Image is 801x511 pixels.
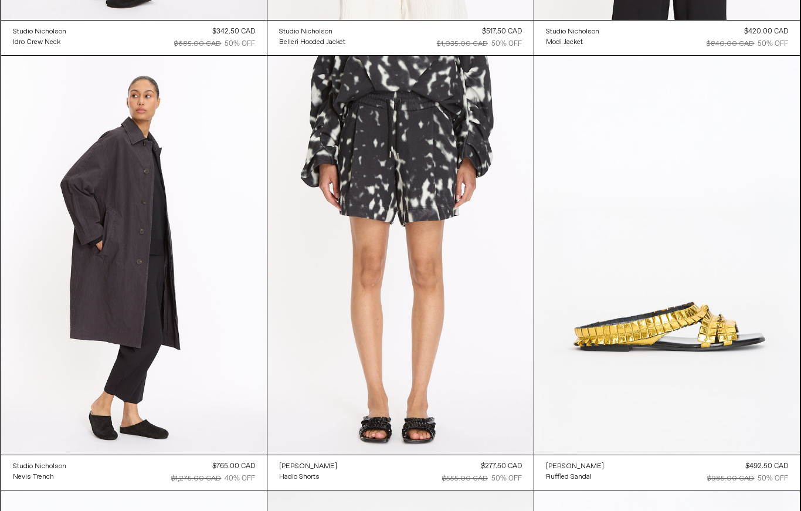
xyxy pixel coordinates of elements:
[279,27,332,37] div: Studio Nicholson
[279,38,345,48] div: Belleri Hooded Jacket
[491,473,522,484] div: 50% OFF
[546,38,583,48] div: Modi Jacket
[745,461,788,472] div: $492.50 CAD
[13,461,66,472] a: Studio Nicholson
[534,56,800,455] img: Dries Van Noten Ruffled Sandal
[171,473,221,484] div: $1,275.00 CAD
[267,56,534,455] img: Dries Van Noten Hadio Shorts
[758,39,788,49] div: 50% OFF
[13,38,60,48] div: Idro Crew Neck
[481,461,522,472] div: $277.50 CAD
[491,39,522,49] div: 50% OFF
[758,473,788,484] div: 50% OFF
[1,56,267,455] img: Studio Nicholson Nevis Trench
[279,472,320,482] div: Hadio Shorts
[279,461,337,472] a: [PERSON_NAME]
[482,26,522,37] div: $517.50 CAD
[546,472,592,482] div: Ruffled Sandal
[546,472,604,482] a: Ruffled Sandal
[744,26,788,37] div: $420.00 CAD
[279,26,345,37] a: Studio Nicholson
[13,472,66,482] a: Nevis Trench
[279,462,337,472] div: [PERSON_NAME]
[13,462,66,472] div: Studio Nicholson
[212,461,255,472] div: $765.00 CAD
[279,37,345,48] a: Belleri Hooded Jacket
[225,473,255,484] div: 40% OFF
[546,27,599,37] div: Studio Nicholson
[174,39,221,49] div: $685.00 CAD
[13,37,66,48] a: Idro Crew Neck
[13,27,66,37] div: Studio Nicholson
[546,462,604,472] div: [PERSON_NAME]
[707,473,754,484] div: $985.00 CAD
[546,37,599,48] a: Modi Jacket
[225,39,255,49] div: 50% OFF
[546,26,599,37] a: Studio Nicholson
[279,472,337,482] a: Hadio Shorts
[437,39,488,49] div: $1,035.00 CAD
[546,461,604,472] a: [PERSON_NAME]
[442,473,488,484] div: $555.00 CAD
[13,26,66,37] a: Studio Nicholson
[707,39,754,49] div: $840.00 CAD
[212,26,255,37] div: $342.50 CAD
[13,472,54,482] div: Nevis Trench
